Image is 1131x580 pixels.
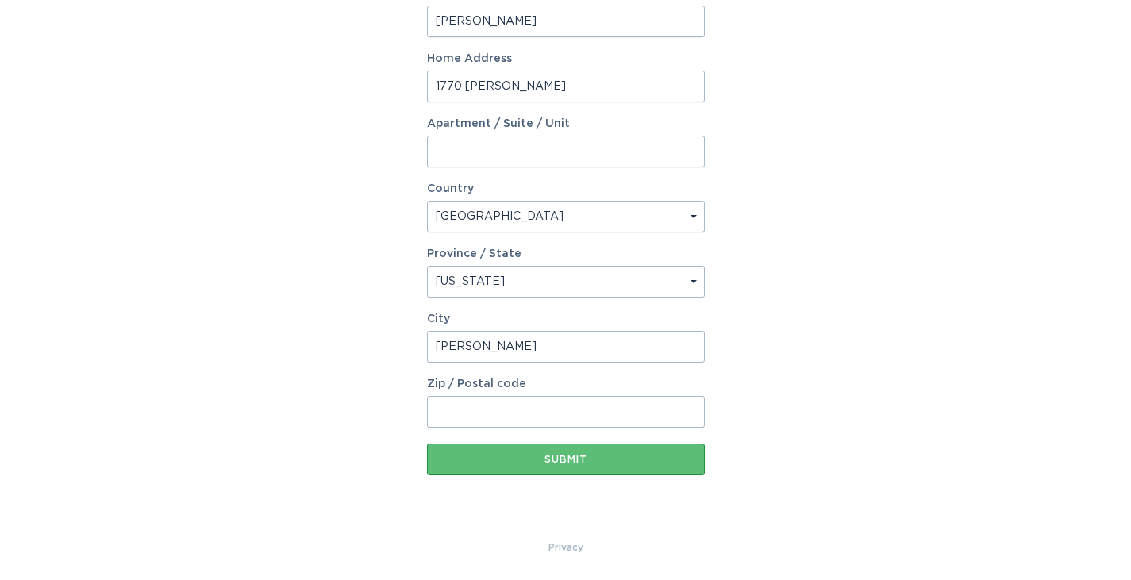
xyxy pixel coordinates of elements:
label: Country [427,183,474,194]
label: Zip / Postal code [427,378,705,390]
label: City [427,313,705,325]
a: Privacy Policy & Terms of Use [548,539,583,556]
label: Home Address [427,53,705,64]
button: Submit [427,444,705,475]
label: Province / State [427,248,521,259]
div: Submit [435,455,697,464]
label: Apartment / Suite / Unit [427,118,705,129]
